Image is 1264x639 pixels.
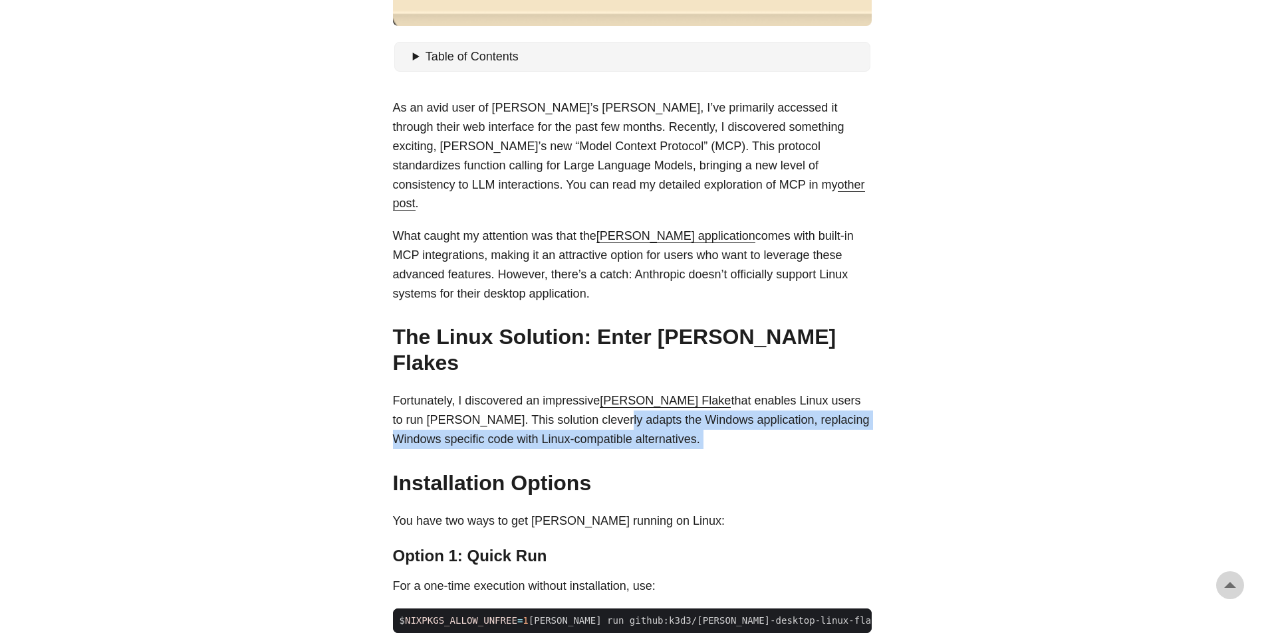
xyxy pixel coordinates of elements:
h2: The Linux Solution: Enter [PERSON_NAME] Flakes [393,324,872,375]
a: go to top [1216,571,1244,599]
p: You have two ways to get [PERSON_NAME] running on Linux: [393,511,872,531]
span: 1 [523,615,528,626]
h2: Installation Options [393,470,872,496]
a: other post [393,178,865,211]
h3: Option 1: Quick Run [393,547,872,566]
p: Fortunately, I discovered an impressive that enables Linux users to run [PERSON_NAME]. This solut... [393,391,872,448]
a: [PERSON_NAME] Flake [600,394,731,407]
p: What caught my attention was that the comes with built-in MCP integrations, making it an attracti... [393,227,872,303]
span: Table of Contents [426,50,519,63]
span: $ [PERSON_NAME] run github:k3d3/[PERSON_NAME]-desktop-linux-flake --impure [393,614,940,628]
summary: Table of Contents [413,47,865,66]
span: = [517,615,523,626]
p: For a one-time execution without installation, use: [393,577,872,596]
a: [PERSON_NAME] application [596,229,755,242]
p: As an avid user of [PERSON_NAME]’s [PERSON_NAME], I’ve primarily accessed it through their web in... [393,98,872,213]
span: NIXPKGS_ALLOW_UNFREE [405,615,517,626]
